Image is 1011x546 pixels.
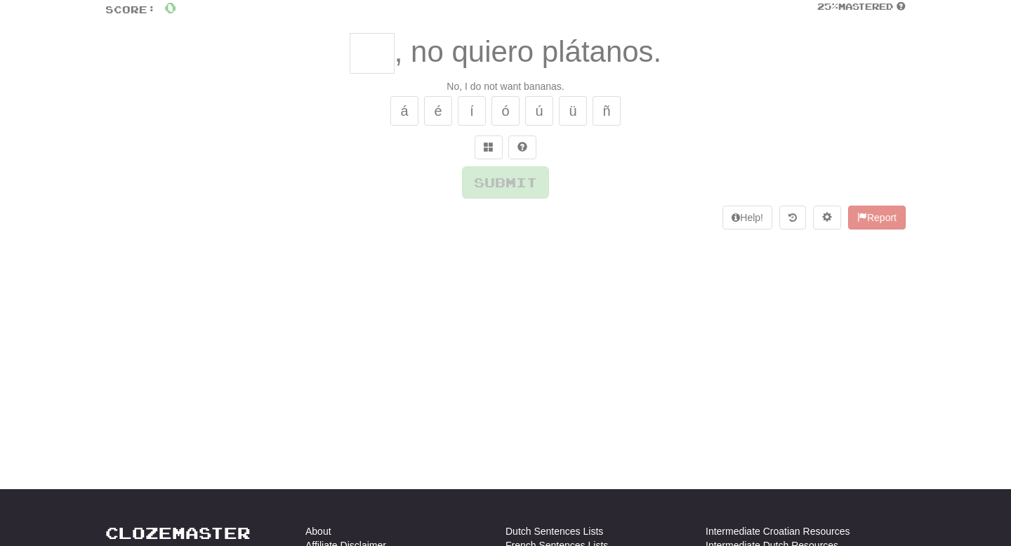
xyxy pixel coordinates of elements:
[390,96,418,126] button: á
[706,524,850,538] a: Intermediate Croatian Resources
[105,79,906,93] div: No, I do not want bananas.
[462,166,549,199] button: Submit
[722,206,772,229] button: Help!
[475,135,503,159] button: Switch sentence to multiple choice alt+p
[508,135,536,159] button: Single letter hint - you only get 1 per sentence and score half the points! alt+h
[105,524,251,542] a: Clozemaster
[817,1,838,12] span: 25 %
[505,524,603,538] a: Dutch Sentences Lists
[848,206,906,229] button: Report
[395,35,662,68] span: , no quiero plátanos.
[817,1,906,13] div: Mastered
[105,4,156,15] span: Score:
[525,96,553,126] button: ú
[424,96,452,126] button: é
[491,96,520,126] button: ó
[559,96,587,126] button: ü
[779,206,806,229] button: Round history (alt+y)
[593,96,621,126] button: ñ
[305,524,331,538] a: About
[458,96,486,126] button: í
